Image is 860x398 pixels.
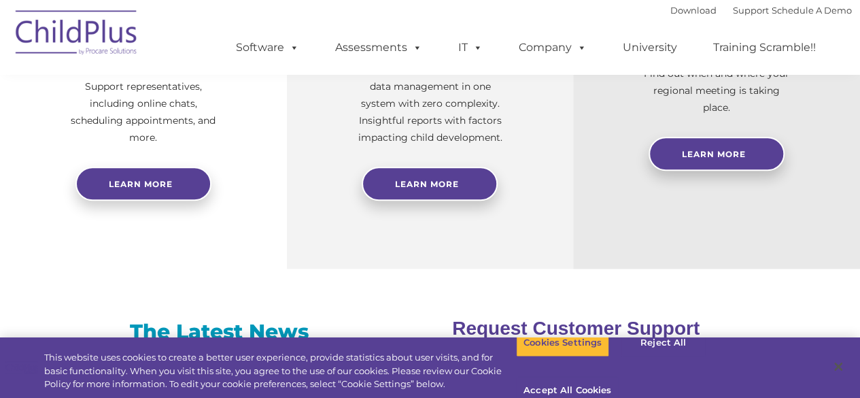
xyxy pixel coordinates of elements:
button: Close [823,352,853,382]
a: Learn More [362,167,498,201]
h3: The Latest News [31,318,408,346]
font: | [670,5,852,16]
span: Learn More [395,179,459,189]
span: Learn More [682,149,746,159]
span: Last name [189,90,230,100]
button: Cookies Settings [516,329,609,357]
a: Learn more [75,167,211,201]
a: Training Scramble!! [700,34,829,61]
p: Experience and analyze child assessments and Head Start data management in one system with zero c... [355,44,506,146]
a: Support [733,5,769,16]
span: Phone number [189,146,247,156]
a: Company [505,34,600,61]
a: IT [445,34,496,61]
a: University [609,34,691,61]
p: Need help with ChildPlus? We offer many convenient ways to contact our amazing Customer Support r... [68,27,219,146]
div: This website uses cookies to create a better user experience, provide statistics about user visit... [44,351,516,391]
span: Learn more [109,179,173,189]
a: Learn More [649,137,785,171]
a: Schedule A Demo [772,5,852,16]
a: Assessments [322,34,436,61]
img: ChildPlus by Procare Solutions [9,1,145,69]
button: Reject All [621,329,706,357]
a: Download [670,5,717,16]
a: Software [222,34,313,61]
